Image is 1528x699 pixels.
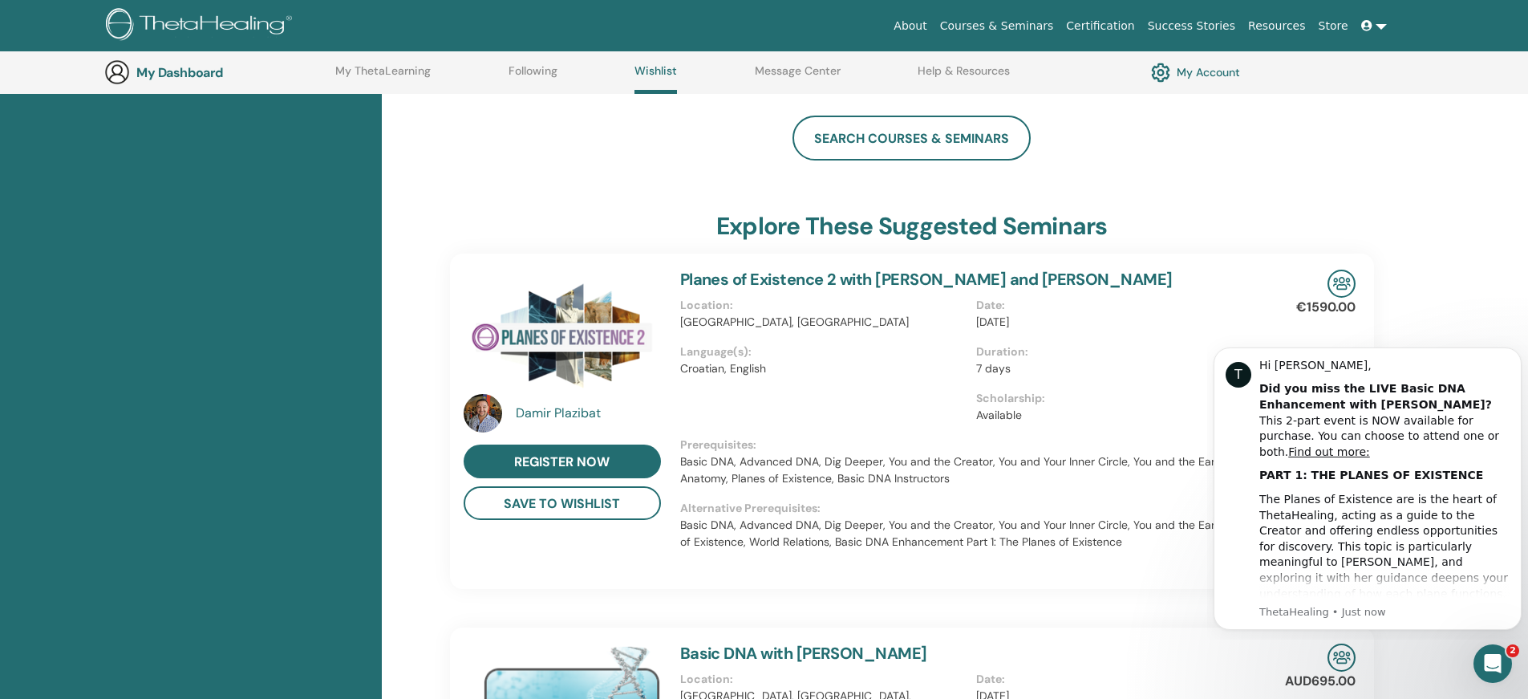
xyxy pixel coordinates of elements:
[680,314,967,331] p: [GEOGRAPHIC_DATA], [GEOGRAPHIC_DATA]
[1285,672,1356,691] p: AUD695.00
[680,453,1272,487] p: Basic DNA, Advanced DNA, Dig Deeper, You and the Creator, You and Your Inner Circle, You and the ...
[976,360,1263,377] p: 7 days
[976,390,1263,407] p: Scholarship :
[680,643,927,664] a: Basic DNA with [PERSON_NAME]
[52,272,302,287] p: Message from ThetaHealing, sent Just now
[976,297,1263,314] p: Date :
[1242,11,1312,41] a: Resources
[1151,59,1170,86] img: cog.svg
[514,453,610,470] span: register now
[335,64,431,90] a: My ThetaLearning
[918,64,1010,90] a: Help & Resources
[1207,333,1528,640] iframe: Intercom notifications message
[634,64,677,94] a: Wishlist
[104,59,130,85] img: generic-user-icon.jpg
[680,437,1272,453] p: Prerequisites :
[464,445,661,478] a: register now
[934,11,1060,41] a: Courses & Seminars
[716,212,1107,241] h3: explore these suggested seminars
[680,343,967,360] p: Language(s) :
[976,314,1263,331] p: [DATE]
[680,671,967,688] p: Location :
[1473,644,1512,683] iframe: Intercom live chat
[1060,11,1141,41] a: Certification
[976,671,1263,688] p: Date :
[136,65,297,80] h3: My Dashboard
[1506,644,1519,657] span: 2
[464,394,502,433] img: default.jpg
[680,517,1272,551] p: Basic DNA, Advanced DNA, Dig Deeper, You and the Creator, You and Your Inner Circle, You and the ...
[1141,11,1242,41] a: Success Stories
[516,404,664,423] a: Damir Plazibat
[1296,298,1356,317] p: €1590.00
[680,269,1173,290] a: Planes of Existence 2 with [PERSON_NAME] and [PERSON_NAME]
[792,116,1031,161] a: search courses & seminars
[464,270,661,399] img: Planes of Existence 2
[680,500,1272,517] p: Alternative Prerequisites :
[1312,11,1355,41] a: Store
[887,11,933,41] a: About
[1327,270,1356,298] img: In-Person Seminar
[509,64,557,90] a: Following
[755,64,841,90] a: Message Center
[106,8,298,44] img: logo.png
[680,360,967,377] p: Croatian, English
[976,407,1263,424] p: Available
[680,297,967,314] p: Location :
[1327,644,1356,672] img: In-Person Seminar
[976,343,1263,360] p: Duration :
[464,486,661,520] button: save to wishlist
[52,159,302,316] div: The Planes of Existence are is the heart of ThetaHealing, acting as a guide to the Creator and of...
[1151,59,1240,86] a: My Account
